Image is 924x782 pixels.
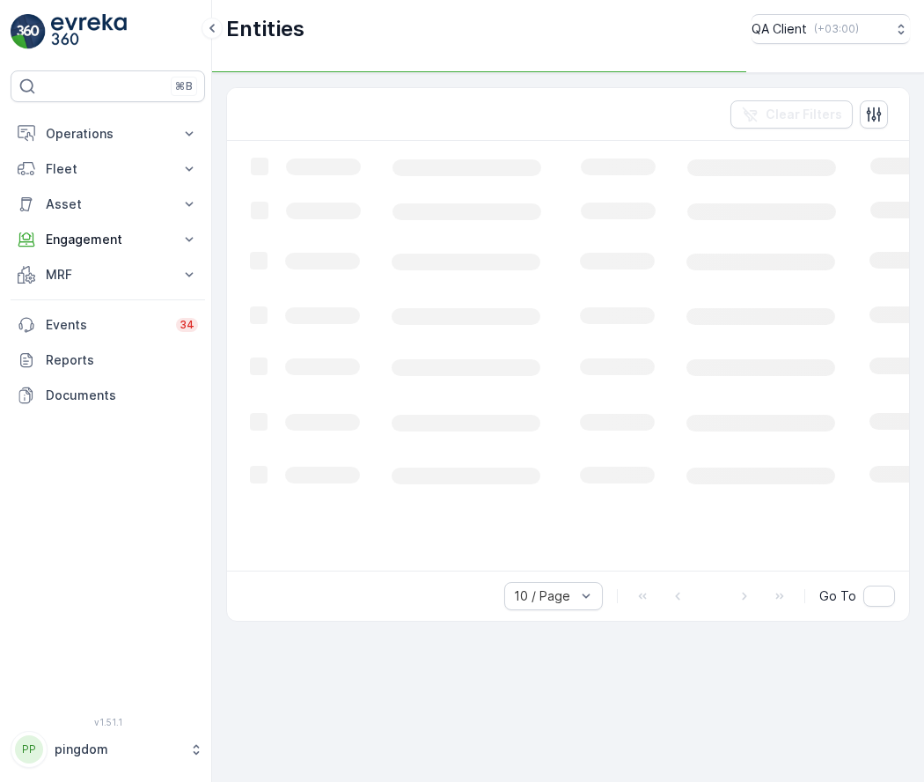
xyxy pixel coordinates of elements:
[55,741,180,758] p: pingdom
[11,222,205,257] button: Engagement
[46,316,165,334] p: Events
[15,735,43,764] div: PP
[11,378,205,413] a: Documents
[46,231,170,248] p: Engagement
[11,731,205,768] button: PPpingdom
[46,387,198,404] p: Documents
[11,151,205,187] button: Fleet
[46,125,170,143] p: Operations
[175,79,193,93] p: ⌘B
[11,187,205,222] button: Asset
[814,22,859,36] p: ( +03:00 )
[180,318,194,332] p: 34
[51,14,127,49] img: logo_light-DOdMpM7g.png
[46,160,170,178] p: Fleet
[46,266,170,284] p: MRF
[11,14,46,49] img: logo
[11,257,205,292] button: MRF
[766,106,842,123] p: Clear Filters
[226,15,304,43] p: Entities
[11,116,205,151] button: Operations
[46,351,198,369] p: Reports
[11,717,205,727] span: v 1.51.1
[11,307,205,343] a: Events34
[730,100,853,129] button: Clear Filters
[11,343,205,378] a: Reports
[752,20,807,38] p: QA Client
[819,587,856,605] span: Go To
[46,195,170,213] p: Asset
[752,14,910,44] button: QA Client(+03:00)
